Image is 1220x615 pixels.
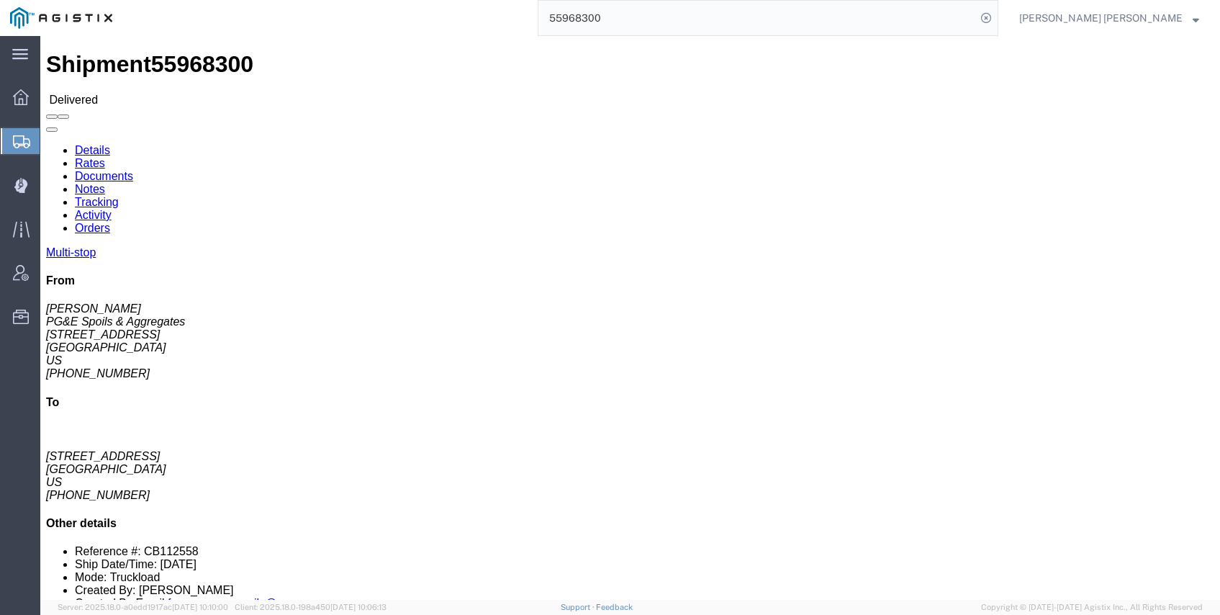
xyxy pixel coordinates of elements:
span: [DATE] 10:10:00 [172,603,228,611]
span: Copyright © [DATE]-[DATE] Agistix Inc., All Rights Reserved [981,601,1203,614]
iframe: FS Legacy Container [40,36,1220,600]
span: [DATE] 10:06:13 [330,603,387,611]
img: logo [10,7,112,29]
span: Server: 2025.18.0-a0edd1917ac [58,603,228,611]
a: Support [561,603,597,611]
button: [PERSON_NAME] [PERSON_NAME] [1018,9,1200,27]
a: Feedback [596,603,633,611]
input: Search for shipment number, reference number [538,1,976,35]
span: Client: 2025.18.0-198a450 [235,603,387,611]
span: Kayte Bray Dogali [1019,10,1183,26]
